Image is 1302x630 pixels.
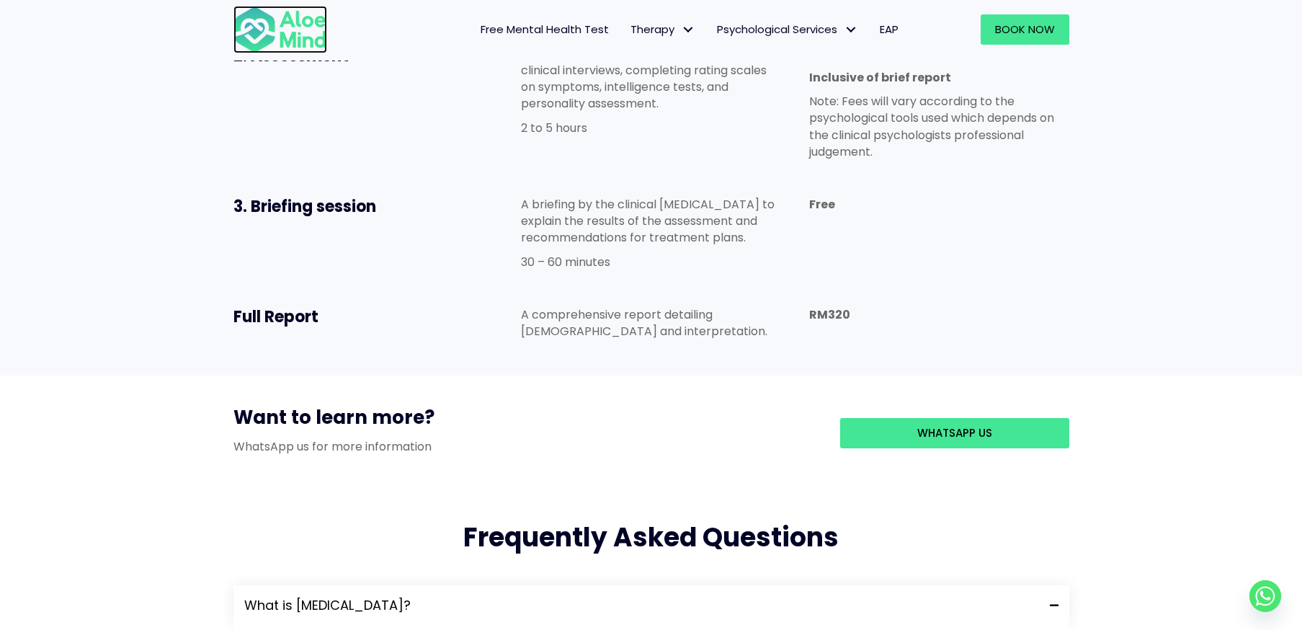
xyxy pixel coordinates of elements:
[463,519,839,556] span: Frequently Asked Questions
[809,196,835,213] b: Free
[233,404,819,438] h3: Want to learn more?
[521,306,780,340] p: A comprehensive report detailing [DEMOGRAPHIC_DATA] and interpretation.
[233,195,376,218] span: 3. Briefing session
[678,19,699,40] span: Therapy: submenu
[620,14,706,45] a: TherapyTherapy: submenu
[717,22,858,37] span: Psychological Services
[233,306,318,328] span: Full Report
[981,14,1069,45] a: Book Now
[521,254,780,270] p: 30 – 60 minutes
[841,19,862,40] span: Psychological Services: submenu
[917,425,992,440] span: WhatsApp us
[809,45,924,62] strong: RM1,300 – RM2,600
[630,22,695,37] span: Therapy
[233,6,327,53] img: Aloe Mind Malaysia | Mental Healthcare Services in Malaysia and Singapore
[481,22,609,37] span: Free Mental Health Test
[521,120,780,136] p: 2 to 5 hours
[1249,580,1281,612] a: Whatsapp
[840,418,1069,448] a: WhatsApp us
[995,22,1055,37] span: Book Now
[880,22,899,37] span: EAP
[809,69,951,86] strong: Inclusive of brief report
[809,93,1069,160] p: Note: Fees will vary according to the psychological tools used which depends on the clinical psyc...
[521,45,780,112] p: A thorough assessment that may include clinical interviews, completing rating scales on symptoms,...
[521,196,780,247] p: A briefing by the clinical [MEDICAL_DATA] to explain the results of the assessment and recommenda...
[233,45,349,67] span: 2. Assessment
[706,14,869,45] a: Psychological ServicesPsychological Services: submenu
[346,14,909,45] nav: Menu
[809,306,850,323] b: RM320
[233,438,819,455] p: WhatsApp us for more information
[244,596,1039,615] span: What is [MEDICAL_DATA]?
[470,14,620,45] a: Free Mental Health Test
[869,14,909,45] a: EAP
